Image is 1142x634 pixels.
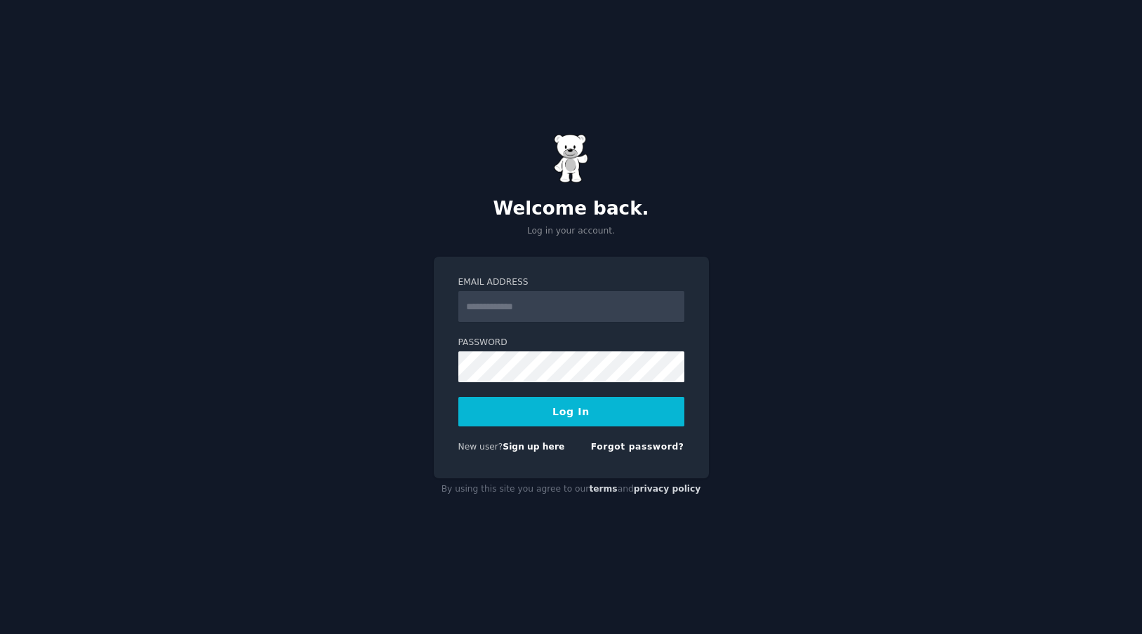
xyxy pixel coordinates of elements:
span: New user? [458,442,503,452]
p: Log in your account. [434,225,709,238]
h2: Welcome back. [434,198,709,220]
button: Log In [458,397,684,426]
label: Password [458,337,684,349]
label: Email Address [458,276,684,289]
a: terms [589,484,617,494]
a: Sign up here [503,442,564,452]
a: privacy policy [634,484,701,494]
img: Gummy Bear [554,134,589,183]
div: By using this site you agree to our and [434,478,709,501]
a: Forgot password? [591,442,684,452]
